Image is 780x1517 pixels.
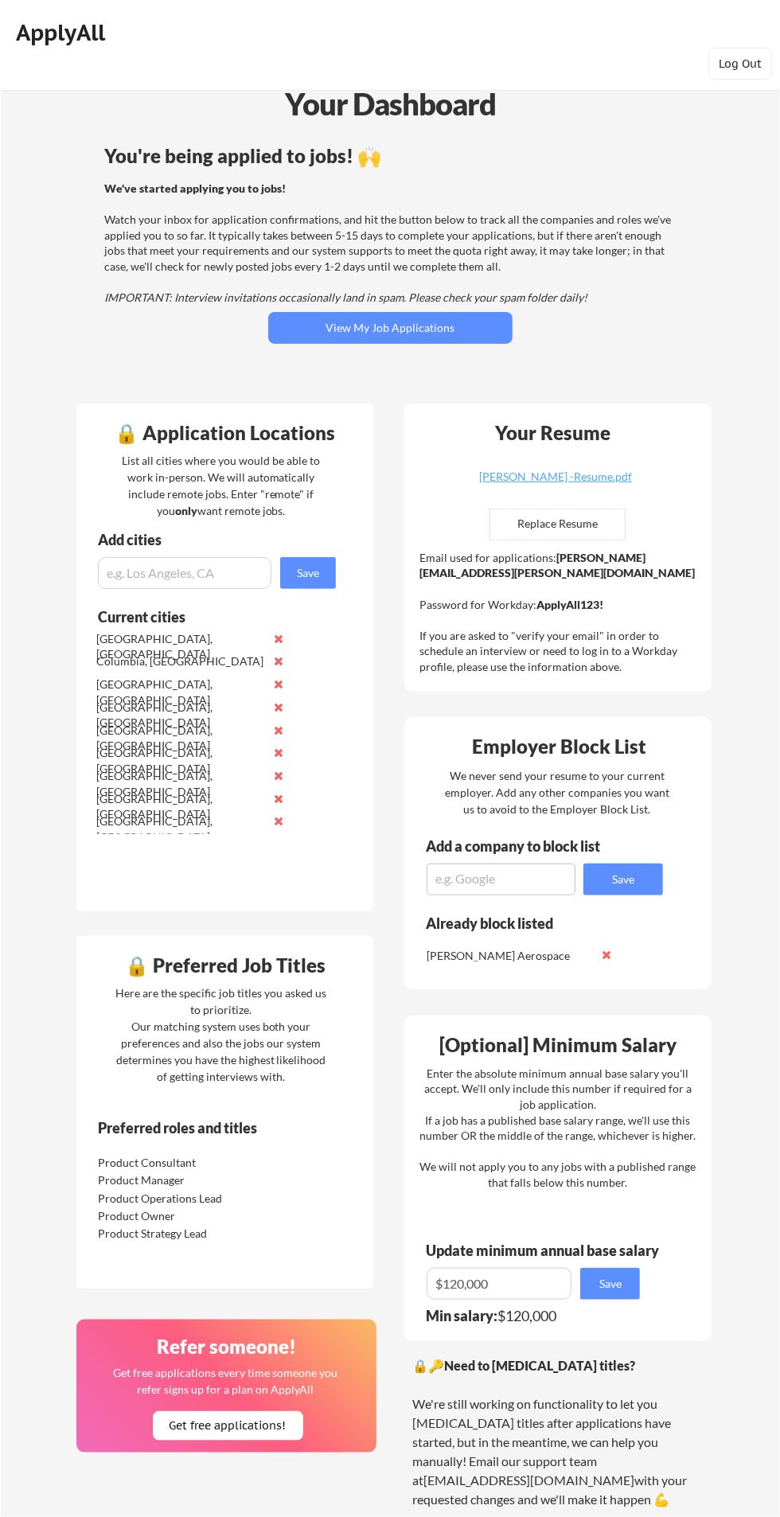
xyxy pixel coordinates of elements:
button: Log Out [708,48,772,80]
div: Already block listed [426,916,642,930]
strong: Min salary: [426,1307,497,1324]
div: Enter the absolute minimum annual base salary you'll accept. We'll only include this number if re... [419,1066,696,1191]
div: List all cities where you would be able to work in-person. We will automatically include remote j... [111,452,330,519]
div: Product Strategy Lead [98,1226,266,1242]
a: [EMAIL_ADDRESS][DOMAIN_NAME] [423,1472,634,1488]
div: Columbia, [GEOGRAPHIC_DATA] [96,653,264,669]
div: Update minimum annual base salary [426,1243,665,1258]
div: Add a company to block list [426,839,625,853]
div: Employer Block List [411,737,707,756]
div: [GEOGRAPHIC_DATA], [GEOGRAPHIC_DATA] [96,631,264,662]
div: ApplyAll [16,19,110,46]
button: Save [280,557,336,589]
div: [PERSON_NAME] -Resume.pdf [461,471,650,482]
div: [GEOGRAPHIC_DATA], [GEOGRAPHIC_DATA] [96,700,264,731]
strong: Need to [MEDICAL_DATA] titles? [444,1358,635,1373]
strong: ApplyAll123! [536,598,603,611]
input: e.g. Los Angeles, CA [98,557,271,589]
div: 🔒🔑 We're still working on functionality to let you [MEDICAL_DATA] titles after applications have ... [412,1356,704,1509]
div: 🔒 Application Locations [77,423,373,443]
div: Your Resume [474,423,631,443]
input: E.g. $100,000 [427,1268,571,1300]
strong: [PERSON_NAME][EMAIL_ADDRESS][PERSON_NAME][DOMAIN_NAME] [419,551,695,580]
div: [GEOGRAPHIC_DATA], [GEOGRAPHIC_DATA] [96,723,264,754]
div: [GEOGRAPHIC_DATA], [GEOGRAPHIC_DATA] [96,813,264,844]
div: Your Dashboard [2,81,780,127]
button: Save [583,864,663,895]
div: [Optional] Minimum Salary [410,1035,706,1055]
div: Here are the specific job titles you asked us to prioritize. Our matching system uses both your p... [111,985,330,1085]
div: [PERSON_NAME] Aerospace [427,948,595,964]
div: Current cities [98,610,312,624]
button: Get free applications! [153,1411,303,1441]
div: Refer someone! [79,1337,375,1356]
div: We never send your resume to your current employer. Add any other companies you want us to avoid ... [443,767,670,817]
div: Product Manager [98,1172,266,1188]
div: Product Consultant [98,1155,266,1171]
div: $120,000 [426,1308,650,1323]
button: Save [580,1268,640,1300]
div: [GEOGRAPHIC_DATA], [GEOGRAPHIC_DATA] [96,768,264,799]
div: Watch your inbox for application confirmations, and hit the button below to track all the compani... [104,181,672,306]
em: IMPORTANT: Interview invitations occasionally land in spam. Please check your spam folder daily! [104,291,587,304]
div: Add cities [98,532,333,547]
div: 🔒 Preferred Job Titles [77,956,373,975]
div: Product Owner [98,1208,266,1224]
div: Preferred roles and titles [98,1121,308,1135]
button: View My Job Applications [268,312,513,344]
div: Product Operations Lead [98,1191,266,1207]
div: [GEOGRAPHIC_DATA], [GEOGRAPHIC_DATA] [96,791,264,822]
strong: We've started applying you to jobs! [104,181,286,195]
div: [GEOGRAPHIC_DATA], [GEOGRAPHIC_DATA] [96,677,264,708]
a: [PERSON_NAME] -Resume.pdf [461,471,650,496]
div: Get free applications every time someone you refer signs up for a plan on ApplyAll [112,1364,339,1398]
div: [GEOGRAPHIC_DATA], [GEOGRAPHIC_DATA] [96,745,264,776]
div: Email used for applications: Password for Workday: If you are asked to "verify your email" in ord... [419,550,700,675]
div: You're being applied to jobs! 🙌 [104,146,677,166]
strong: only [175,504,197,517]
